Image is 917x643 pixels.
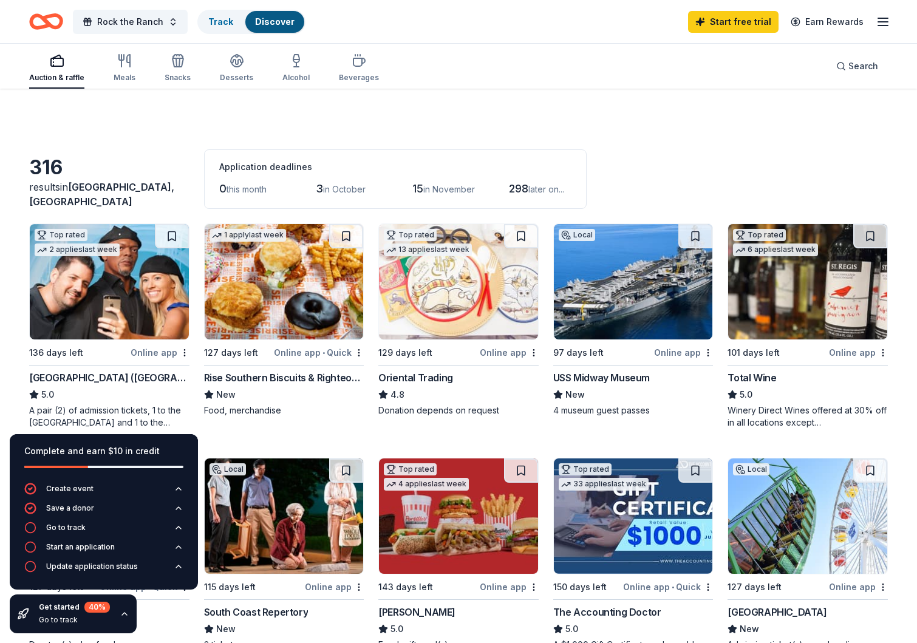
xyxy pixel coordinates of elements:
[165,73,191,83] div: Snacks
[565,622,578,636] span: 5.0
[423,184,475,194] span: in November
[29,180,189,209] div: results
[378,404,539,417] div: Donation depends on request
[339,49,379,89] button: Beverages
[46,484,94,494] div: Create event
[553,580,607,594] div: 150 days left
[528,184,564,194] span: later on...
[210,463,246,475] div: Local
[282,49,310,89] button: Alcohol
[46,523,86,532] div: Go to track
[274,345,364,360] div: Online app Quick
[208,16,233,27] a: Track
[29,49,84,89] button: Auction & raffle
[165,49,191,89] button: Snacks
[728,224,887,339] img: Image for Total Wine
[29,404,189,429] div: A pair (2) of admission tickets, 1 to the [GEOGRAPHIC_DATA] and 1 to the [GEOGRAPHIC_DATA]
[29,223,189,429] a: Image for Hollywood Wax Museum (Hollywood)Top rated2 applieslast week136 days leftOnline app[GEOG...
[204,404,364,417] div: Food, merchandise
[46,542,115,552] div: Start an application
[197,10,305,34] button: TrackDiscover
[733,229,786,241] div: Top rated
[390,622,403,636] span: 5.0
[554,224,713,339] img: Image for USS Midway Museum
[220,49,253,89] button: Desserts
[29,181,174,208] span: [GEOGRAPHIC_DATA], [GEOGRAPHIC_DATA]
[733,243,818,256] div: 6 applies last week
[688,11,779,33] a: Start free trial
[220,73,253,83] div: Desserts
[84,602,110,613] div: 40 %
[384,229,437,241] div: Top rated
[740,387,752,402] span: 5.0
[29,345,83,360] div: 136 days left
[378,345,432,360] div: 129 days left
[282,73,310,83] div: Alcohol
[378,580,433,594] div: 143 days left
[378,605,455,619] div: [PERSON_NAME]
[216,387,236,402] span: New
[829,579,888,594] div: Online app
[553,605,661,619] div: The Accounting Doctor
[553,345,604,360] div: 97 days left
[848,59,878,73] span: Search
[29,7,63,36] a: Home
[24,502,183,522] button: Save a donor
[39,615,110,625] div: Go to track
[204,223,364,417] a: Image for Rise Southern Biscuits & Righteous Chicken1 applylast week127 days leftOnline app•Quick...
[379,224,538,339] img: Image for Oriental Trading
[24,444,183,458] div: Complete and earn $10 in credit
[131,345,189,360] div: Online app
[35,229,87,241] div: Top rated
[480,345,539,360] div: Online app
[219,160,571,174] div: Application deadlines
[384,243,472,256] div: 13 applies last week
[623,579,713,594] div: Online app Quick
[29,155,189,180] div: 316
[378,223,539,417] a: Image for Oriental TradingTop rated13 applieslast week129 days leftOnline appOriental Trading4.8D...
[205,224,364,339] img: Image for Rise Southern Biscuits & Righteous Chicken
[553,370,650,385] div: USS Midway Museum
[740,622,759,636] span: New
[24,541,183,560] button: Start an application
[728,345,780,360] div: 101 days left
[227,184,267,194] span: this month
[114,49,135,89] button: Meals
[216,622,236,636] span: New
[24,522,183,541] button: Go to track
[829,345,888,360] div: Online app
[29,181,174,208] span: in
[73,10,188,34] button: Rock the Ranch
[46,562,138,571] div: Update application status
[565,387,585,402] span: New
[29,370,189,385] div: [GEOGRAPHIC_DATA] ([GEOGRAPHIC_DATA])
[255,16,295,27] a: Discover
[204,605,309,619] div: South Coast Repertory
[322,348,325,358] span: •
[672,582,674,592] span: •
[733,463,769,475] div: Local
[559,463,612,475] div: Top rated
[205,458,364,574] img: Image for South Coast Repertory
[24,560,183,580] button: Update application status
[204,345,258,360] div: 127 days left
[41,387,54,402] span: 5.0
[29,73,84,83] div: Auction & raffle
[97,15,163,29] span: Rock the Ranch
[554,458,713,574] img: Image for The Accounting Doctor
[323,184,366,194] span: in October
[412,182,423,195] span: 15
[728,580,782,594] div: 127 days left
[783,11,871,33] a: Earn Rewards
[379,458,538,574] img: Image for Portillo's
[384,463,437,475] div: Top rated
[559,229,595,241] div: Local
[827,54,888,78] button: Search
[210,229,286,242] div: 1 apply last week
[654,345,713,360] div: Online app
[204,370,364,385] div: Rise Southern Biscuits & Righteous Chicken
[219,182,227,195] span: 0
[30,224,189,339] img: Image for Hollywood Wax Museum (Hollywood)
[46,503,94,513] div: Save a donor
[728,458,887,574] img: Image for Pacific Park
